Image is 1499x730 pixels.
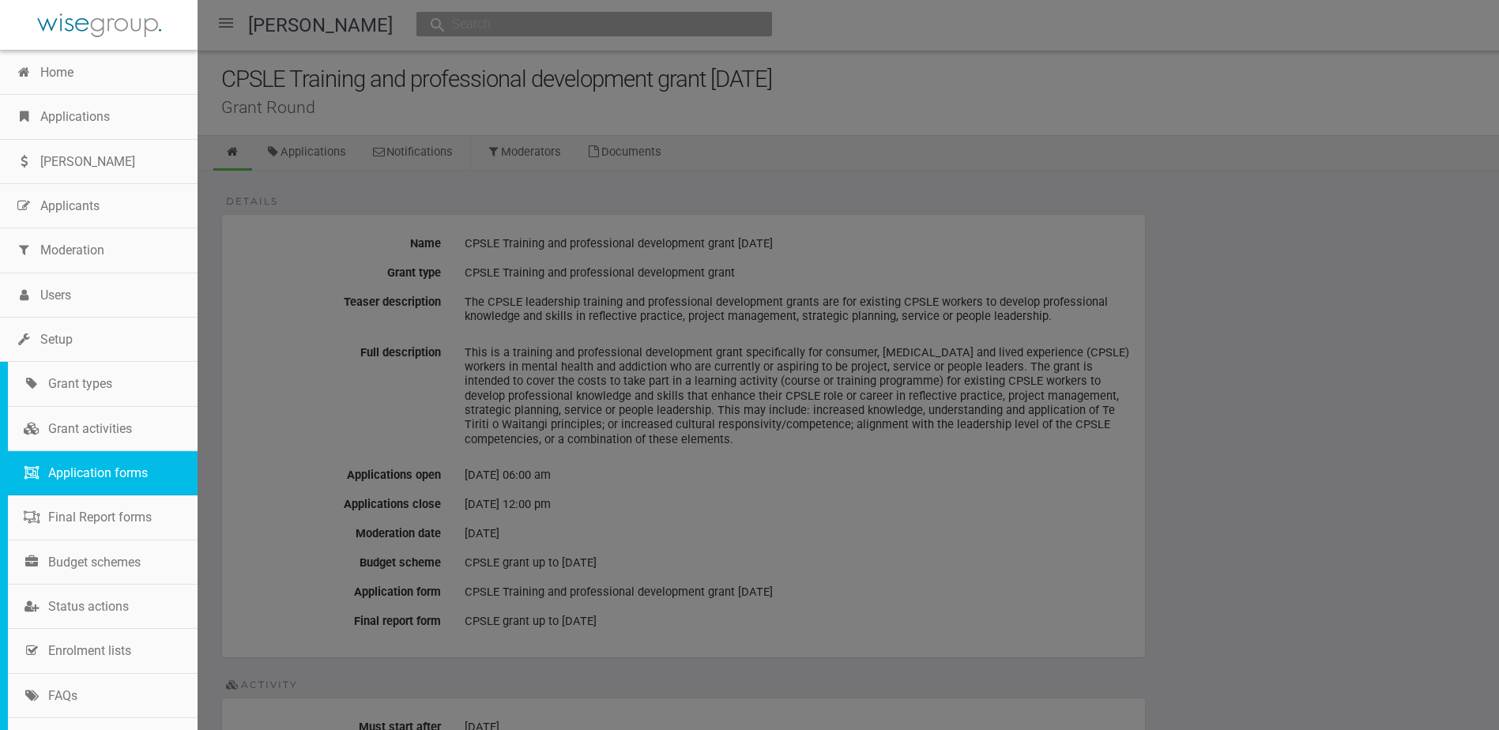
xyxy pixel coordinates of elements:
[8,362,198,406] a: Grant types
[8,540,198,585] a: Budget schemes
[8,407,198,451] a: Grant activities
[8,585,198,629] a: Status actions
[8,674,198,718] a: FAQs
[8,629,198,673] a: Enrolment lists
[8,451,198,495] a: Application forms
[8,495,198,540] a: Final Report forms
